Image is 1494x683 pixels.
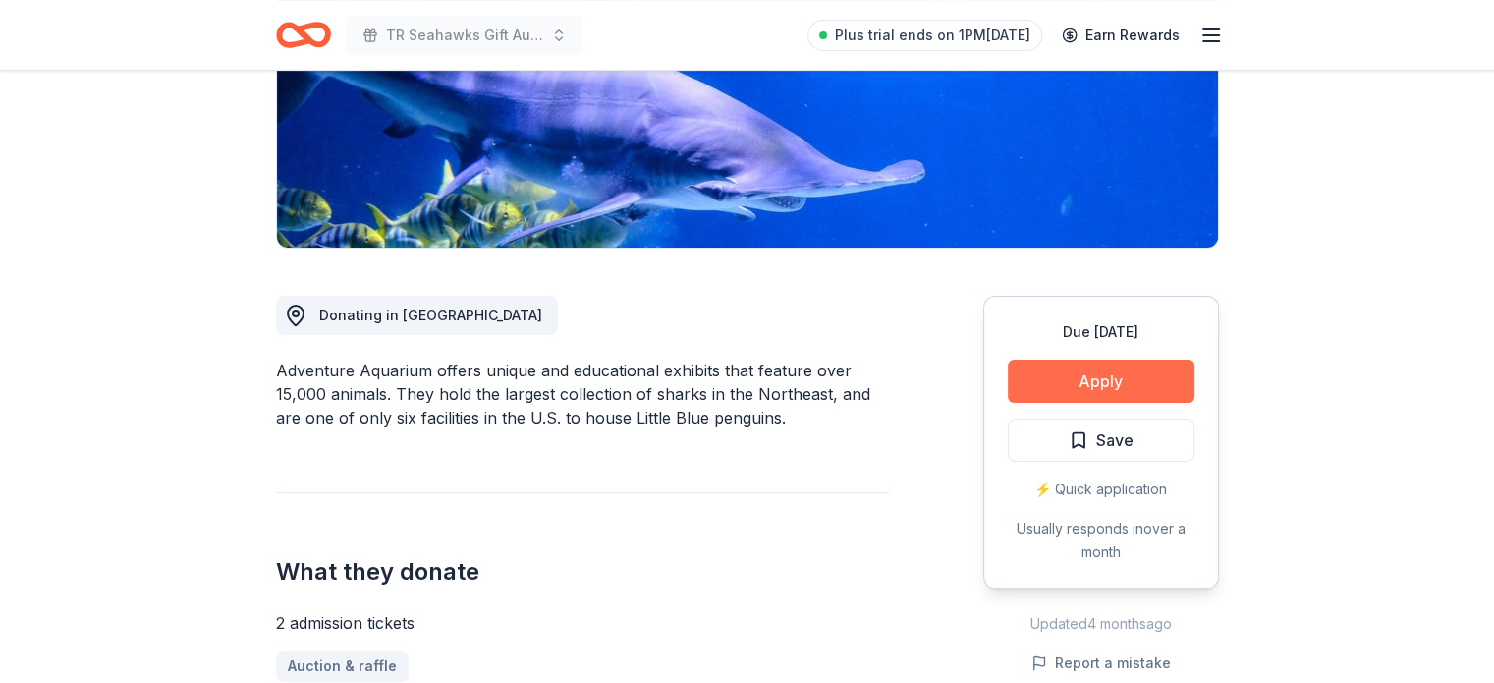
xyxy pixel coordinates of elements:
div: Due [DATE] [1008,320,1194,344]
a: Plus trial ends on 1PM[DATE] [807,20,1042,51]
div: ⚡️ Quick application [1008,478,1194,501]
div: Usually responds in over a month [1008,517,1194,564]
span: Plus trial ends on 1PM[DATE] [835,24,1030,47]
span: TR Seahawks Gift Auction [386,24,543,47]
button: Apply [1008,360,1194,403]
button: Save [1008,419,1194,462]
span: Save [1096,427,1134,453]
a: Auction & raffle [276,651,409,682]
button: Report a mistake [1031,652,1171,675]
div: Adventure Aquarium offers unique and educational exhibits that feature over 15,000 animals. They ... [276,359,889,429]
a: Earn Rewards [1050,18,1191,53]
div: 2 admission tickets [276,611,889,635]
h2: What they donate [276,556,889,588]
span: Donating in [GEOGRAPHIC_DATA] [319,307,542,323]
button: TR Seahawks Gift Auction [347,16,582,55]
div: Updated 4 months ago [983,612,1219,636]
a: Home [276,12,331,58]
